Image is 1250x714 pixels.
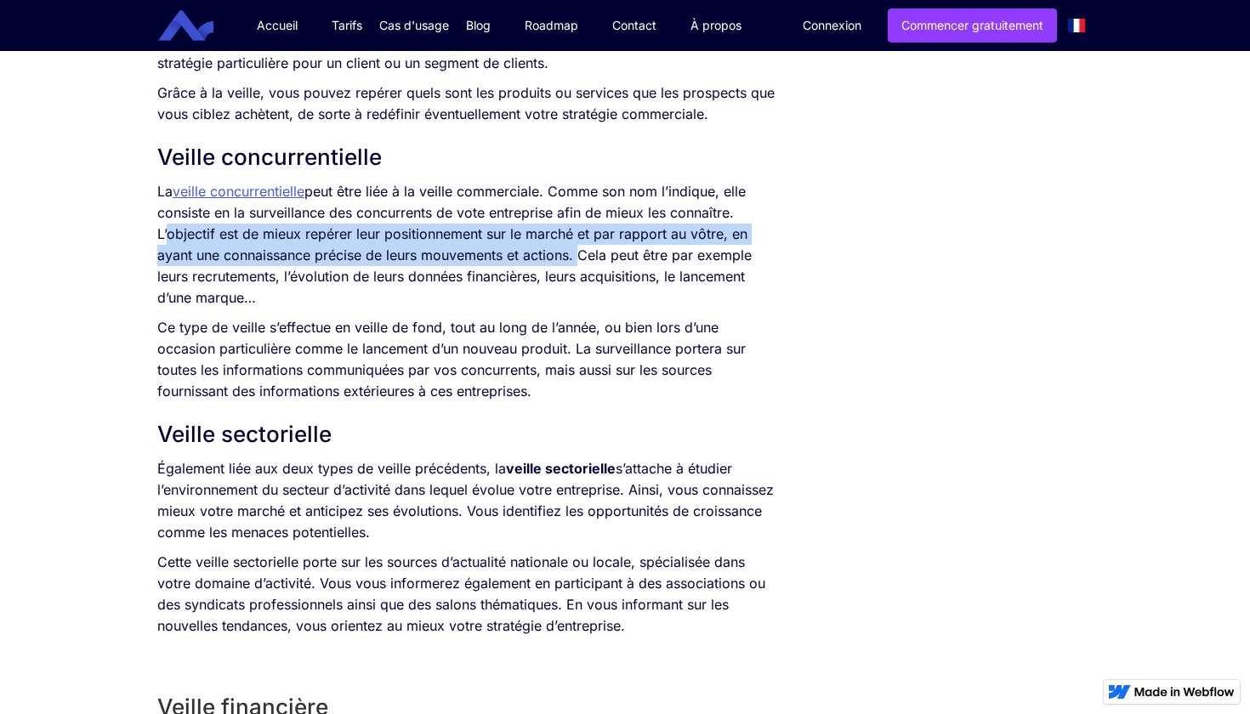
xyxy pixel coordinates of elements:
[171,10,226,42] a: home
[157,419,776,450] h2: Veille sectorielle
[157,82,776,125] p: Grâce à la veille, vous pouvez repérer quels sont les produits ou services que les prospects que ...
[506,460,616,477] strong: veille sectorielle
[379,17,449,34] div: Cas d'usage
[157,645,776,666] p: ‍
[173,183,304,200] a: veille concurrentielle
[157,458,776,543] p: Également liée aux deux types de veille précédents, la s’attache à étudier l’environnement du sec...
[157,552,776,637] p: Cette veille sectorielle porte sur les sources d’actualité nationale ou locale, spécialisée dans ...
[157,317,776,402] p: Ce type de veille s’effectue en veille de fond, tout au long de l’année, ou bien lors d’une occas...
[157,142,776,173] h2: Veille concurrentielle
[157,181,776,309] p: La peut être liée à la veille commerciale. Comme son nom l’indique, elle consiste en la surveilla...
[790,9,874,42] a: Connexion
[888,8,1057,42] a: Commencer gratuitement
[1134,687,1235,697] img: Made in Webflow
